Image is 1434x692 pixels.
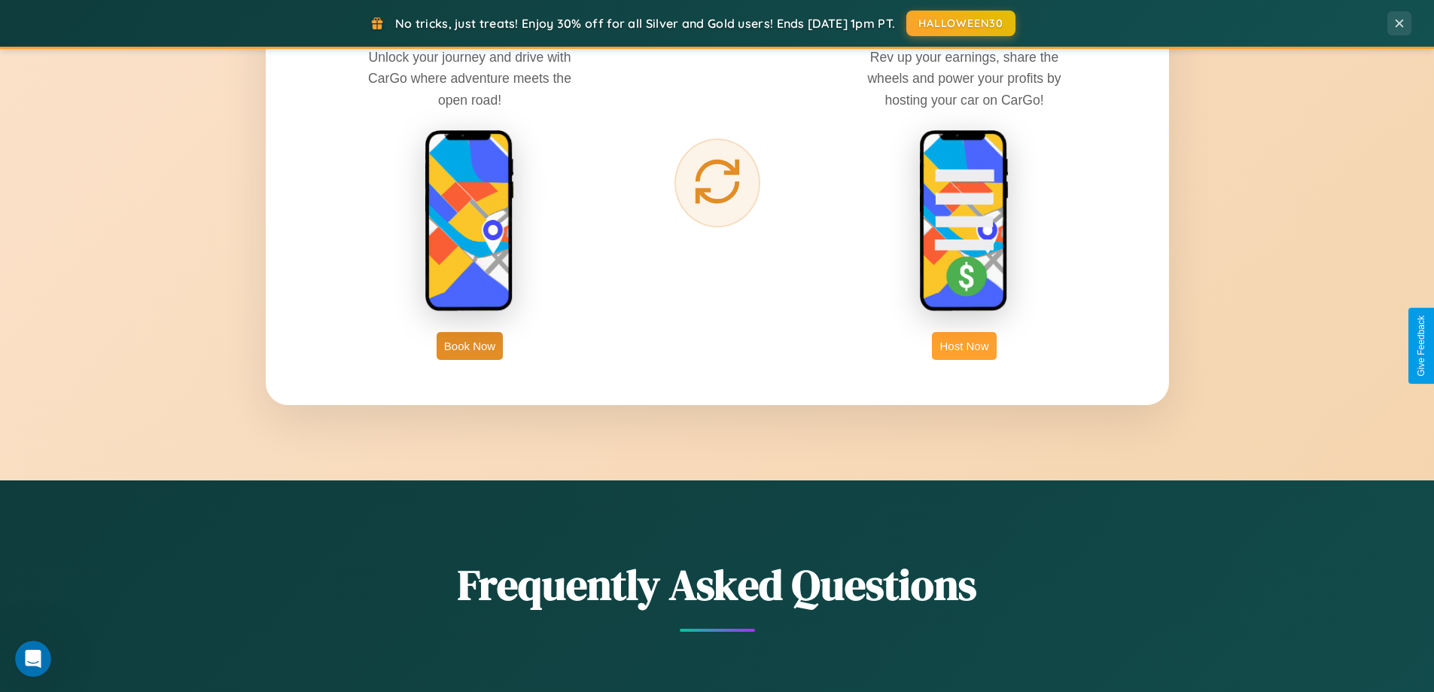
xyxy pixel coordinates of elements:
[425,130,515,313] img: rent phone
[266,556,1169,614] h2: Frequently Asked Questions
[437,332,503,360] button: Book Now
[15,641,51,677] iframe: Intercom live chat
[395,16,895,31] span: No tricks, just treats! Enjoy 30% off for all Silver and Gold users! Ends [DATE] 1pm PT.
[851,47,1077,110] p: Rev up your earnings, share the wheels and power your profits by hosting your car on CarGo!
[357,47,583,110] p: Unlock your journey and drive with CarGo where adventure meets the open road!
[932,332,996,360] button: Host Now
[919,130,1009,313] img: host phone
[1416,316,1426,376] div: Give Feedback
[906,11,1015,36] button: HALLOWEEN30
